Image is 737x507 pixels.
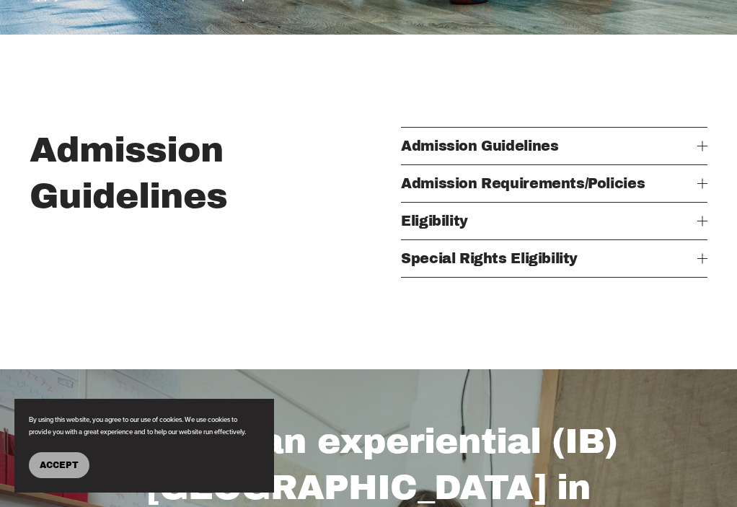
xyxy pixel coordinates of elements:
[30,127,336,220] h2: Admission Guidelines
[29,413,260,438] p: By using this website, you agree to our use of cookies. We use cookies to provide you with a grea...
[401,138,697,154] span: Admission Guidelines
[401,128,707,164] button: Admission Guidelines
[401,203,707,239] button: Eligibility
[401,165,707,202] button: Admission Requirements/Policies
[14,399,274,493] section: Cookie banner
[401,251,697,266] span: Special Rights Eligibility
[40,460,79,470] span: Accept
[401,176,697,191] span: Admission Requirements/Policies
[401,240,707,277] button: Special Rights Eligibility
[401,213,697,229] span: Eligibility
[29,452,89,478] button: Accept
